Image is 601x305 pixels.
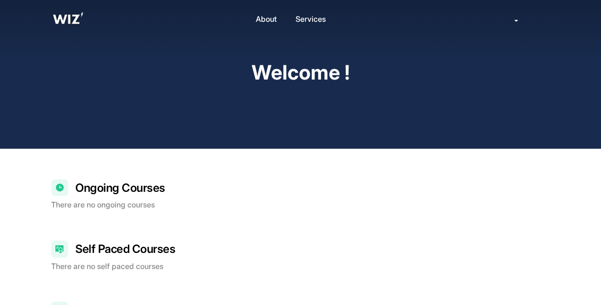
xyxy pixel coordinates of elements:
[51,262,550,271] h2: There are no self paced courses
[75,242,175,256] h2: Self Paced Courses
[66,60,535,85] h2: Welcome !
[75,180,165,195] h2: Ongoing Courses
[292,9,330,29] a: Services
[51,201,550,209] h2: There are no ongoing courses
[252,9,280,29] a: About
